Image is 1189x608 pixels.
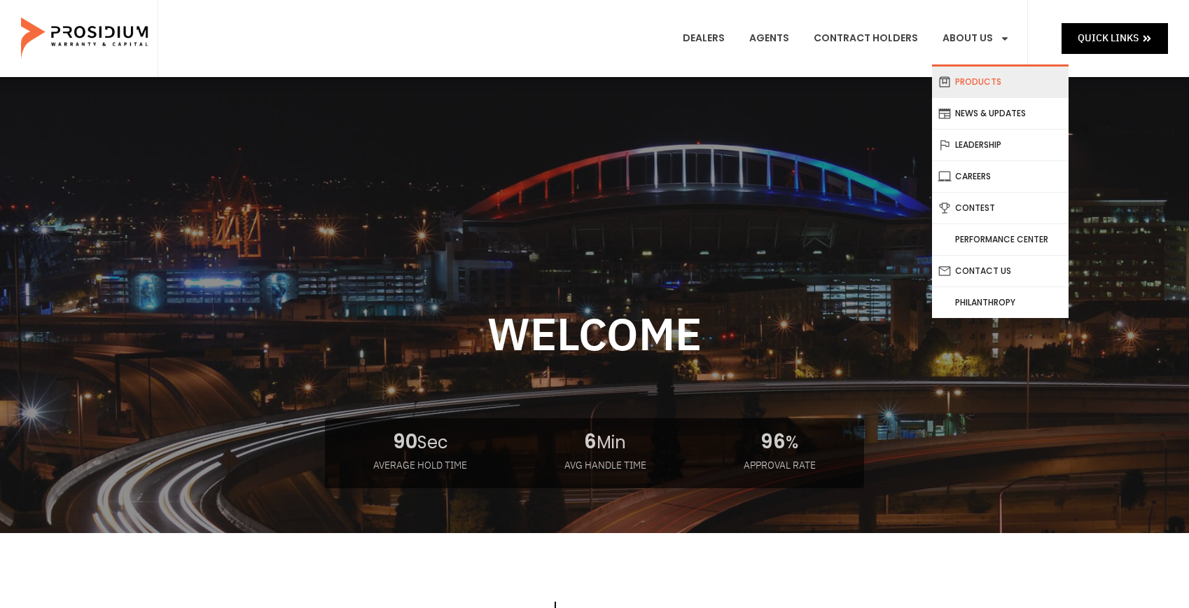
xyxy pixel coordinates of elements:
nav: Menu [672,13,1020,64]
a: News & Updates [932,98,1069,129]
a: Contract Holders [803,13,929,64]
a: Careers [932,161,1069,192]
a: About Us [932,13,1020,64]
ul: About Us [932,64,1069,318]
a: Products [932,67,1069,97]
a: Quick Links [1062,23,1168,53]
a: Philanthropy [932,287,1069,318]
a: Performance Center [932,224,1069,255]
span: Quick Links [1078,29,1139,47]
a: Leadership [932,130,1069,160]
a: Contact Us [932,256,1069,286]
a: Contest [932,193,1069,223]
a: Dealers [672,13,735,64]
a: Agents [739,13,800,64]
